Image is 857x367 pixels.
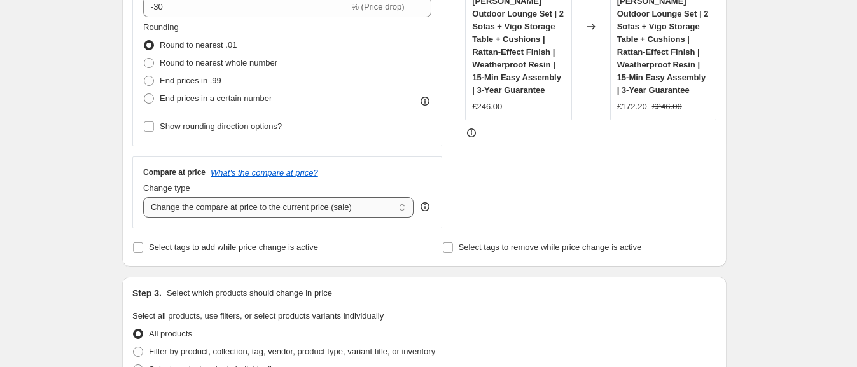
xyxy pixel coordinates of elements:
[149,329,192,338] span: All products
[143,22,179,32] span: Rounding
[617,100,647,113] div: £172.20
[211,168,318,177] button: What's the compare at price?
[132,311,384,321] span: Select all products, use filters, or select products variants individually
[132,287,162,300] h2: Step 3.
[351,2,404,11] span: % (Price drop)
[167,287,332,300] p: Select which products should change in price
[160,58,277,67] span: Round to nearest whole number
[160,121,282,131] span: Show rounding direction options?
[459,242,642,252] span: Select tags to remove while price change is active
[472,100,502,113] div: £246.00
[149,347,435,356] span: Filter by product, collection, tag, vendor, product type, variant title, or inventory
[143,183,190,193] span: Change type
[652,100,682,113] strike: £246.00
[143,167,206,177] h3: Compare at price
[160,40,237,50] span: Round to nearest .01
[160,93,272,103] span: End prices in a certain number
[419,200,431,213] div: help
[149,242,318,252] span: Select tags to add while price change is active
[160,76,221,85] span: End prices in .99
